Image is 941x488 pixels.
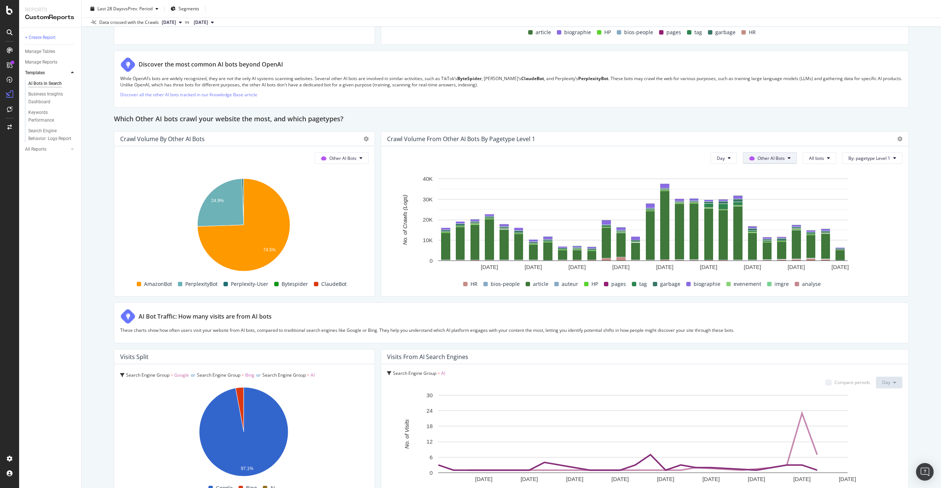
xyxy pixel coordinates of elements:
[311,372,315,378] span: AI
[139,312,272,321] div: AI Bot Traffic: How many visits are from AI bots
[28,80,76,87] a: AI Bots in Search
[426,407,433,413] text: 24
[774,280,789,288] span: imgre
[748,476,765,482] text: [DATE]
[457,75,482,82] strong: ByteSpider
[423,217,433,223] text: 20K
[809,155,824,161] span: All bots
[743,152,797,164] button: Other AI Bots
[114,51,909,108] div: Discover the most common AI bots beyond OpenAIWhile OpenAI’s bots are widely recognized, they are...
[700,264,717,270] text: [DATE]
[882,379,890,385] span: Day
[114,131,375,297] div: Crawl Volume by Other AI BotsOther AI BotsA chart.AmazonBotPerplexityBotPerplexity-UserBytespider...
[120,135,205,143] div: Crawl Volume by Other AI Bots
[612,476,629,482] text: [DATE]
[564,28,591,37] span: biographie
[591,280,598,288] span: HP
[426,438,433,445] text: 12
[437,370,440,376] span: =
[744,264,761,270] text: [DATE]
[839,476,856,482] text: [DATE]
[657,476,674,482] text: [DATE]
[533,280,548,288] span: article
[120,353,149,360] div: Visits Split
[241,372,244,378] span: =
[114,114,343,125] h2: Which Other AI bots crawl your website the most, and which pagetypes?
[639,280,647,288] span: tag
[191,372,195,378] span: or
[393,370,436,376] span: Search Engine Group
[430,454,433,460] text: 6
[562,280,578,288] span: auteur
[28,109,76,124] a: Keywords Performance
[28,80,62,87] div: AI Bots in Search
[191,18,217,27] button: [DATE]
[381,131,909,297] div: Crawl Volume from Other AI Bots by pagetype Level 1DayOther AI BotsAll botsBy: pagetype Level 1A ...
[124,6,153,12] span: vs Prev. Period
[711,152,737,164] button: Day
[315,152,369,164] button: Other AI Bots
[25,58,57,66] div: Manage Reports
[525,264,542,270] text: [DATE]
[611,280,626,288] span: pages
[120,175,367,278] svg: A chart.
[185,280,218,288] span: PerplexityBot
[25,69,45,77] div: Templates
[25,146,69,153] a: All Reports
[126,372,169,378] span: Search Engine Group
[423,176,433,182] text: 40K
[120,91,257,98] a: Discover all the other AI bots tracked in our Knowledge Base article
[430,469,433,476] text: 0
[168,3,202,15] button: Segments
[848,155,890,161] span: By: pagetype Level 1
[28,90,76,106] a: Business Insights Dashboard
[307,372,310,378] span: =
[916,463,934,481] div: Open Intercom Messenger
[194,19,208,26] span: 2025 Jul. 30th
[171,372,173,378] span: =
[702,476,720,482] text: [DATE]
[329,155,357,161] span: Other AI Bots
[28,109,69,124] div: Keywords Performance
[578,75,608,82] strong: PerplexityBot
[25,34,76,42] a: + Create Report
[25,69,69,77] a: Templates
[25,58,76,66] a: Manage Reports
[25,146,46,153] div: All Reports
[842,152,902,164] button: By: pagetype Level 1
[162,19,176,26] span: 2025 Sep. 4th
[120,75,902,88] p: While OpenAI’s bots are widely recognized, they are not the only AI systems scanning websites. Se...
[25,6,75,13] div: Reports
[717,155,725,161] span: Day
[520,476,538,482] text: [DATE]
[185,19,191,25] span: vs
[423,237,433,243] text: 10K
[521,75,544,82] strong: ClaudeBot
[25,48,76,55] a: Manage Tables
[87,3,161,15] button: Last 28 DaysvsPrev. Period
[694,28,702,37] span: tag
[426,423,433,429] text: 18
[139,60,283,69] div: Discover the most common AI bots beyond OpenAI
[25,34,56,42] div: + Create Report
[321,280,347,288] span: ClaudeBot
[120,383,367,482] svg: A chart.
[749,28,756,37] span: HR
[426,392,433,398] text: 30
[430,258,433,264] text: 0
[470,280,477,288] span: HR
[793,476,811,482] text: [DATE]
[262,372,306,378] span: Search Engine Group
[387,353,468,360] div: Visits from AI Search Engines
[99,19,159,26] div: Data crossed with the Crawls
[282,280,308,288] span: Bytespider
[402,195,408,245] text: No. of Crawls (Logs)
[114,114,909,125] div: Which Other AI bots crawl your website the most, and which pagetypes?
[28,127,72,143] div: Search Engine Behavior: Logs Report
[803,152,836,164] button: All bots
[660,280,680,288] span: garbage
[666,28,681,37] span: pages
[536,28,551,37] span: article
